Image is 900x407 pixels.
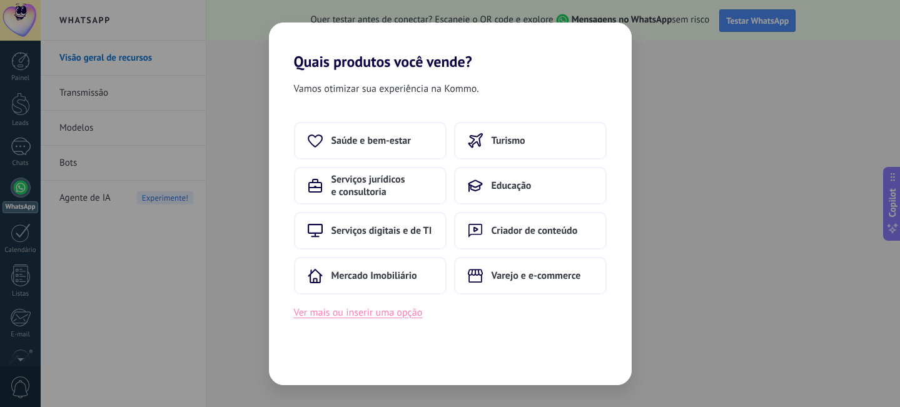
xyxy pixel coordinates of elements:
button: Criador de conteúdo [454,212,607,249]
h2: Quais produtos você vende? [269,23,632,71]
button: Serviços digitais e de TI [294,212,447,249]
span: Mercado Imobiliário [331,269,417,282]
button: Educação [454,167,607,204]
button: Varejo e e-commerce [454,257,607,294]
button: Turismo [454,122,607,159]
button: Ver mais ou inserir uma opção [294,304,423,321]
span: Turismo [492,134,525,147]
span: Varejo e e-commerce [492,269,581,282]
span: Serviços digitais e de TI [331,224,432,237]
button: Mercado Imobiliário [294,257,447,294]
span: Vamos otimizar sua experiência na Kommo. [294,81,479,97]
span: Criador de conteúdo [492,224,578,237]
button: Serviços jurídicos e consultoria [294,167,447,204]
span: Serviços jurídicos e consultoria [331,173,433,198]
span: Saúde e bem-estar [331,134,411,147]
button: Saúde e bem-estar [294,122,447,159]
span: Educação [492,179,532,192]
